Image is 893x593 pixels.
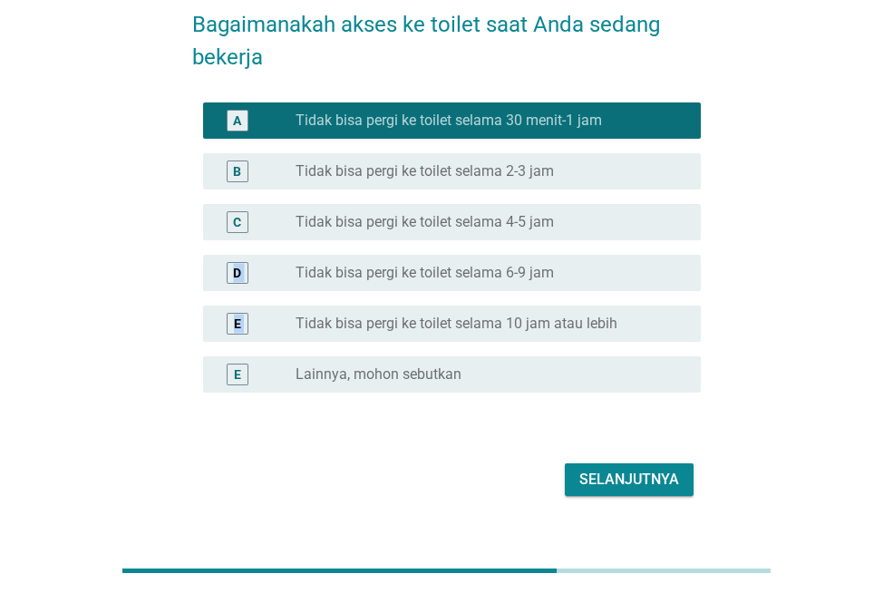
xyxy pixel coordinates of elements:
font: Bagaimanakah akses ke toilet saat Anda sedang bekerja [192,12,665,70]
font: E [234,366,241,381]
font: B [233,163,241,178]
font: A [233,112,241,127]
font: D [233,265,241,279]
font: Tidak bisa pergi ke toilet selama 4-5 jam [296,213,554,230]
font: Tidak bisa pergi ke toilet selama 2-3 jam [296,162,554,180]
font: Tidak bisa pergi ke toilet selama 10 jam atau lebih [296,315,617,332]
font: Selanjutnya [579,471,679,488]
font: Lainnya, mohon sebutkan [296,365,461,383]
button: Selanjutnya [565,463,694,496]
font: C [233,214,241,228]
font: E [234,316,241,330]
font: Tidak bisa pergi ke toilet selama 6-9 jam [296,264,554,281]
font: Tidak bisa pergi ke toilet selama 30 menit-1 jam [296,112,602,129]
